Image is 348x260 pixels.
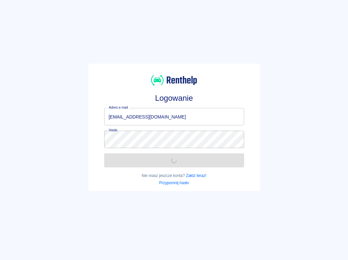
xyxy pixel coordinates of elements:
a: Załóż teraz! [186,173,206,178]
h3: Logowanie [104,94,244,103]
a: Przypomnij hasło [159,181,189,185]
img: Renthelp logo [151,74,197,86]
label: Adres e-mail [109,105,128,110]
p: Nie masz jeszcze konta? [104,173,244,179]
label: Hasło [109,128,118,133]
